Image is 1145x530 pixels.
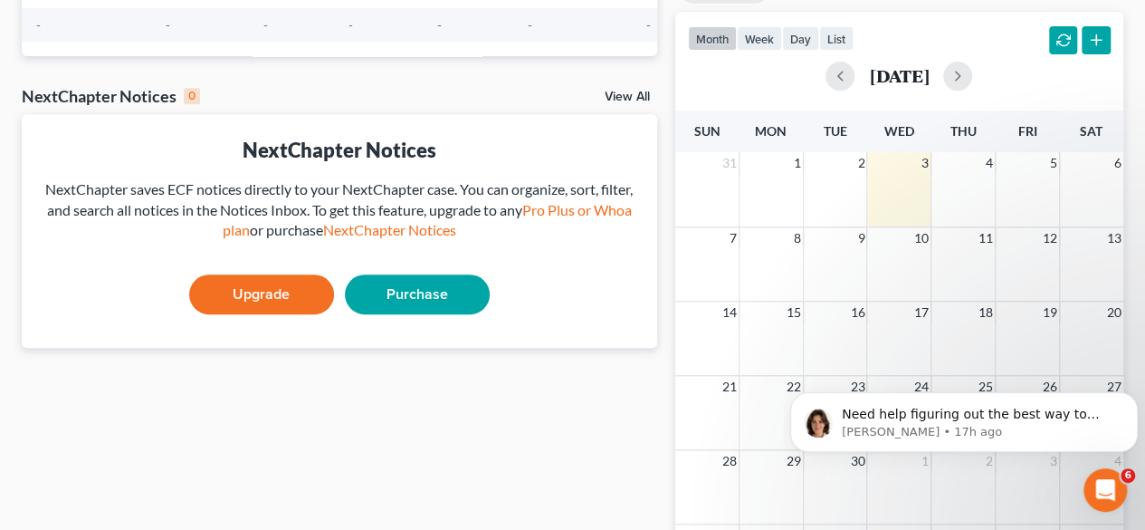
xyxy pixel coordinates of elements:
span: 19 [1041,302,1059,323]
h2: [DATE] [869,66,929,85]
button: list [819,26,854,51]
span: 12 [1041,227,1059,249]
span: - [263,17,268,33]
span: Thu [950,123,977,139]
span: 18 [977,302,995,323]
span: Sun [693,123,720,139]
span: 3 [920,152,930,174]
span: 6 [1112,152,1123,174]
iframe: Intercom notifications message [783,354,1145,481]
span: 13 [1105,227,1123,249]
span: 28 [720,450,739,472]
span: 17 [912,302,930,323]
span: 8 [792,227,803,249]
span: - [528,17,532,33]
span: 1 [792,152,803,174]
button: week [737,26,782,51]
a: View All [605,91,650,103]
span: 21 [720,376,739,398]
span: Sat [1080,123,1102,139]
button: month [688,26,737,51]
a: NextChapter Notices [323,221,456,238]
span: - [646,17,651,33]
span: Fri [1017,123,1036,139]
span: 5 [1048,152,1059,174]
div: 0 [184,88,200,104]
span: - [166,17,170,33]
div: NextChapter saves ECF notices directly to your NextChapter case. You can organize, sort, filter, ... [36,179,643,242]
span: 7 [728,227,739,249]
button: day [782,26,819,51]
span: 9 [855,227,866,249]
span: 20 [1105,302,1123,323]
iframe: Intercom live chat [1083,468,1127,512]
span: Wed [884,123,914,139]
a: Purchase [345,275,490,314]
div: NextChapter Notices [36,136,643,164]
span: 31 [720,152,739,174]
span: 14 [720,302,739,323]
span: Tue [823,123,846,139]
span: - [437,17,442,33]
span: 2 [855,152,866,174]
span: - [36,17,41,33]
span: - [348,17,353,33]
span: 11 [977,227,995,249]
a: Upgrade [189,275,334,314]
span: 15 [785,302,803,323]
span: Mon [755,123,787,139]
span: 6 [1121,468,1135,483]
span: 16 [848,302,866,323]
span: 10 [912,227,930,249]
div: NextChapter Notices [22,85,200,107]
span: 4 [984,152,995,174]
